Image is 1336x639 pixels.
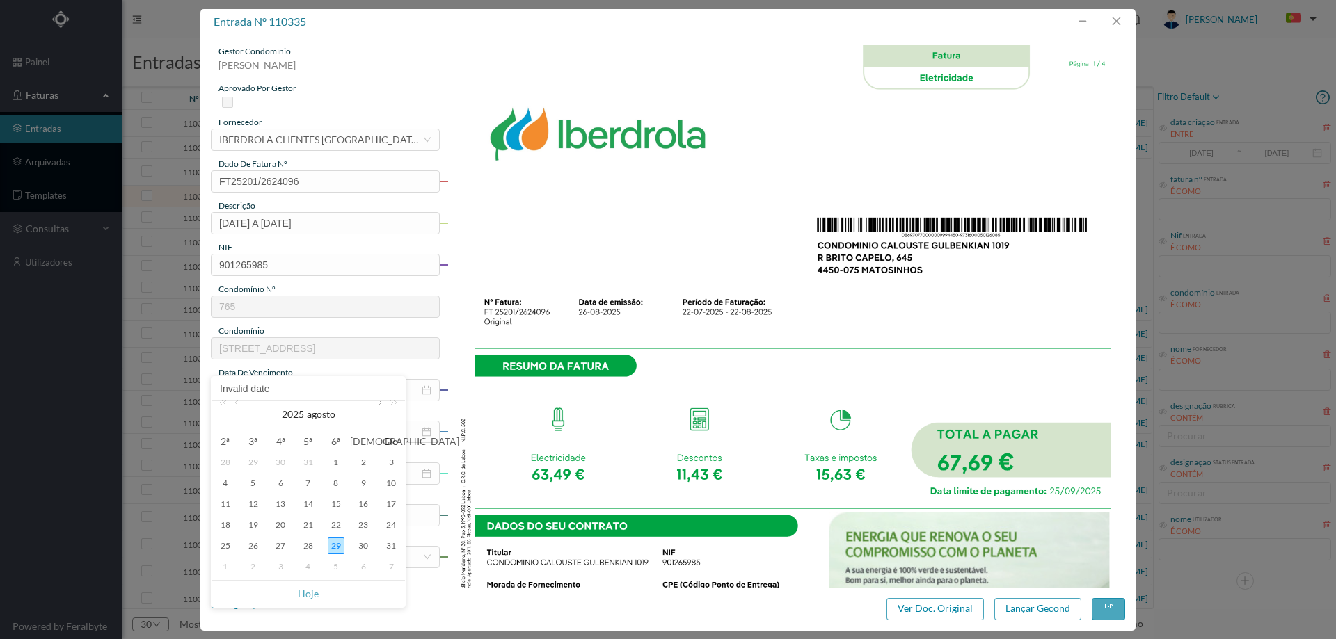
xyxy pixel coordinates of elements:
th: Sex [322,431,350,452]
div: 19 [245,517,262,533]
span: data de vencimento [218,367,293,378]
div: 3 [272,558,289,575]
span: gestor condomínio [218,46,291,56]
td: 30 de agosto de 2025 [350,535,378,556]
td: 31 de julho de 2025 [294,452,322,473]
span: NIF [218,242,232,252]
div: 3 [383,454,399,471]
td: 21 de agosto de 2025 [294,515,322,535]
td: 29 de agosto de 2025 [322,535,350,556]
span: dado de fatura nº [218,159,287,169]
a: Mês seguinte (PageDown) [372,401,385,428]
div: 2 [245,558,262,575]
span: entrada nº 110335 [214,15,306,28]
div: 11 [217,496,234,512]
div: 4 [300,558,317,575]
div: 1 [328,454,344,471]
td: 28 de agosto de 2025 [294,535,322,556]
td: 15 de agosto de 2025 [322,494,350,515]
span: 2ª [212,435,239,448]
div: 30 [355,537,372,554]
div: 25 [217,537,234,554]
span: condomínio nº [218,284,276,294]
div: 27 [272,537,289,554]
th: Dom [377,431,405,452]
td: 3 de agosto de 2025 [377,452,405,473]
div: 5 [328,558,344,575]
div: [PERSON_NAME] [211,58,440,82]
span: fornecedor [218,117,262,127]
i: icon: calendar [422,469,431,478]
td: 31 de agosto de 2025 [377,535,405,556]
td: 4 de agosto de 2025 [212,473,239,494]
td: 29 de julho de 2025 [239,452,267,473]
a: agosto [305,401,337,428]
div: 7 [300,475,317,492]
div: 21 [300,517,317,533]
td: 5 de setembro de 2025 [322,556,350,577]
td: 16 de agosto de 2025 [350,494,378,515]
td: 2 de setembro de 2025 [239,556,267,577]
span: Do [377,435,405,448]
span: condomínio [218,325,264,336]
td: 3 de setembro de 2025 [267,556,294,577]
div: 12 [245,496,262,512]
th: Ter [239,431,267,452]
a: Mês anterior (PageUp) [232,401,244,428]
td: 23 de agosto de 2025 [350,515,378,535]
th: Sáb [350,431,378,452]
span: [DEMOGRAPHIC_DATA] [350,435,378,448]
span: 6ª [322,435,350,448]
td: 8 de agosto de 2025 [322,473,350,494]
div: 9 [355,475,372,492]
td: 2 de agosto de 2025 [350,452,378,473]
div: 6 [272,475,289,492]
div: 28 [300,537,317,554]
div: 10 [383,475,399,492]
td: 26 de agosto de 2025 [239,535,267,556]
td: 18 de agosto de 2025 [212,515,239,535]
div: 15 [328,496,344,512]
td: 7 de agosto de 2025 [294,473,322,494]
td: 14 de agosto de 2025 [294,494,322,515]
td: 30 de julho de 2025 [267,452,294,473]
td: 6 de agosto de 2025 [267,473,294,494]
button: PT [1275,8,1322,30]
div: 6 [355,558,372,575]
td: 10 de agosto de 2025 [377,473,405,494]
div: 29 [245,454,262,471]
i: icon: calendar [422,385,431,395]
td: 20 de agosto de 2025 [267,515,294,535]
span: 3ª [239,435,267,448]
a: 2025 [280,401,305,428]
td: 4 de setembro de 2025 [294,556,322,577]
div: 14 [300,496,317,512]
td: 11 de agosto de 2025 [212,494,239,515]
div: 5 [245,475,262,492]
div: 22 [328,517,344,533]
button: Lançar Gecond [994,598,1081,620]
th: Qua [267,431,294,452]
div: IBERDROLA CLIENTES PORTUGAL, UNIPESSOAL, LDA [219,129,422,150]
td: 6 de setembro de 2025 [350,556,378,577]
span: 4ª [267,435,294,448]
td: 12 de agosto de 2025 [239,494,267,515]
div: 17 [383,496,399,512]
div: 20 [272,517,289,533]
span: 5ª [294,435,322,448]
div: 2 [355,454,372,471]
div: 24 [383,517,399,533]
div: 4 [217,475,234,492]
td: 1 de agosto de 2025 [322,452,350,473]
i: icon: down [423,553,431,561]
div: 13 [272,496,289,512]
div: 23 [355,517,372,533]
td: 22 de agosto de 2025 [322,515,350,535]
div: 1 [217,558,234,575]
a: Ano anterior (Control + left) [216,401,234,428]
td: 17 de agosto de 2025 [377,494,405,515]
div: 7 [383,558,399,575]
span: aprovado por gestor [218,83,296,93]
div: 26 [245,537,262,554]
div: 30 [272,454,289,471]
